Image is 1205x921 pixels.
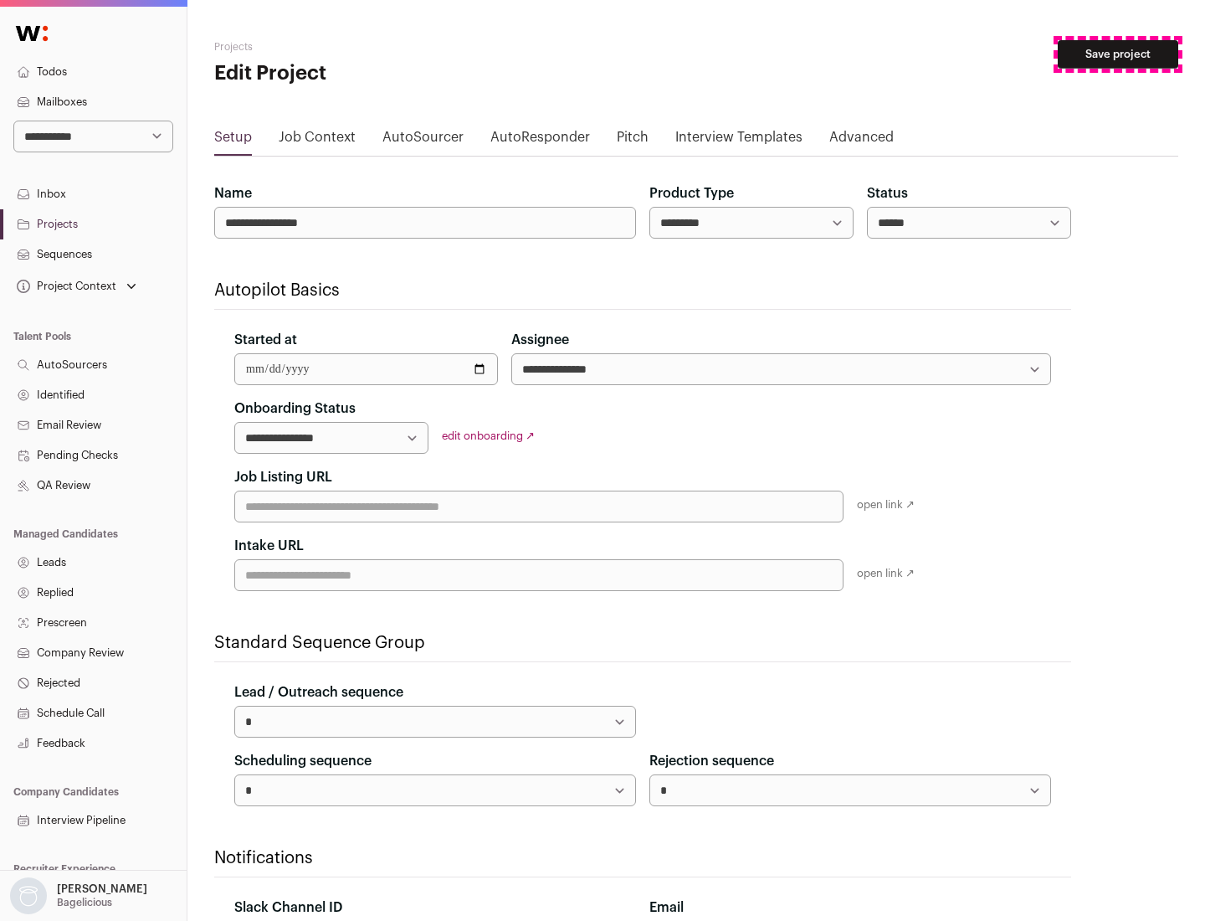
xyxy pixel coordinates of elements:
[234,536,304,556] label: Intake URL
[57,882,147,896] p: [PERSON_NAME]
[649,898,1051,918] div: Email
[279,127,356,154] a: Job Context
[382,127,464,154] a: AutoSourcer
[214,40,536,54] h2: Projects
[214,846,1071,870] h2: Notifications
[214,279,1071,302] h2: Autopilot Basics
[442,430,535,441] a: edit onboarding ↗
[214,127,252,154] a: Setup
[511,330,569,350] label: Assignee
[867,183,908,203] label: Status
[214,60,536,87] h1: Edit Project
[234,399,356,419] label: Onboarding Status
[234,898,342,918] label: Slack Channel ID
[7,877,151,914] button: Open dropdown
[829,127,894,154] a: Advanced
[1058,40,1178,69] button: Save project
[617,127,649,154] a: Pitch
[675,127,802,154] a: Interview Templates
[13,275,140,298] button: Open dropdown
[649,751,774,771] label: Rejection sequence
[234,682,403,702] label: Lead / Outreach sequence
[234,467,332,487] label: Job Listing URL
[57,896,112,909] p: Bagelicious
[10,877,47,914] img: nopic.png
[490,127,590,154] a: AutoResponder
[214,631,1071,655] h2: Standard Sequence Group
[649,183,734,203] label: Product Type
[7,17,57,50] img: Wellfound
[13,280,116,293] div: Project Context
[234,330,297,350] label: Started at
[234,751,372,771] label: Scheduling sequence
[214,183,252,203] label: Name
